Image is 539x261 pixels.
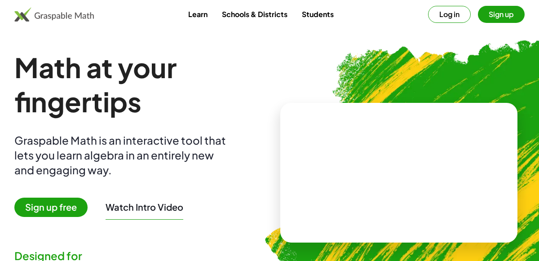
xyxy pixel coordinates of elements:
[428,6,471,23] button: Log in
[478,6,525,23] button: Sign up
[106,201,183,213] button: Watch Intro Video
[331,139,466,207] video: What is this? This is dynamic math notation. Dynamic math notation plays a central role in how Gr...
[181,6,215,22] a: Learn
[14,198,88,217] span: Sign up free
[295,6,341,22] a: Students
[215,6,295,22] a: Schools & Districts
[14,50,266,119] h1: Math at your fingertips
[14,133,230,177] div: Graspable Math is an interactive tool that lets you learn algebra in an entirely new and engaging...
